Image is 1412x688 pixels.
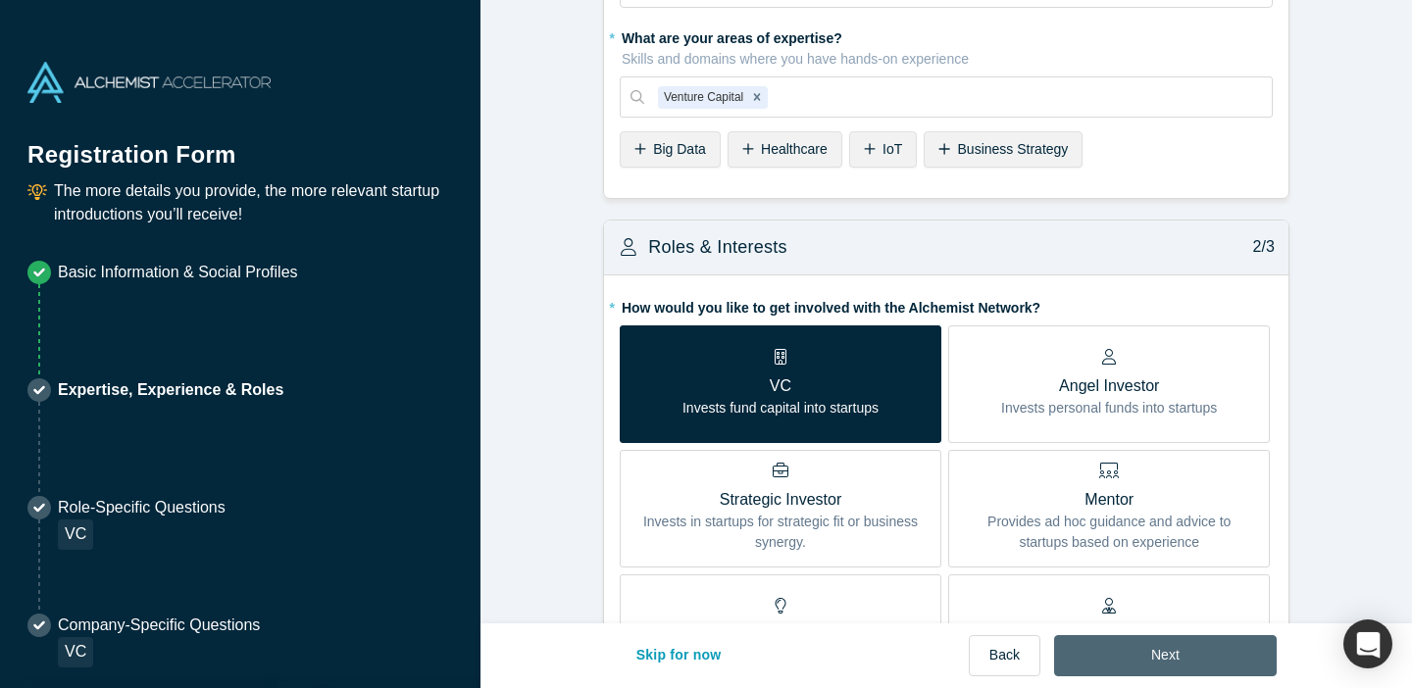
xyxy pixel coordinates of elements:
[620,291,1273,319] label: How would you like to get involved with the Alchemist Network?
[1001,374,1217,398] p: Angel Investor
[963,512,1255,553] p: Provides ad hoc guidance and advice to startups based on experience
[58,378,283,402] p: Expertise, Experience & Roles
[958,141,1069,157] span: Business Strategy
[924,131,1083,168] div: Business Strategy
[653,141,706,157] span: Big Data
[622,49,1273,70] p: Skills and domains where you have hands-on experience
[1242,235,1275,259] p: 2/3
[746,86,768,110] div: Remove Venture Capital
[658,86,746,110] div: Venture Capital
[882,141,902,157] span: IoT
[27,62,271,103] img: Alchemist Accelerator Logo
[648,234,787,261] h3: Roles & Interests
[634,512,927,553] p: Invests in startups for strategic fit or business synergy.
[728,131,842,168] div: Healthcare
[682,398,879,418] p: Invests fund capital into startups
[761,141,828,157] span: Healthcare
[58,261,298,284] p: Basic Information & Social Profiles
[620,22,1273,70] label: What are your areas of expertise?
[634,488,927,512] p: Strategic Investor
[27,117,453,172] h1: Registration Form
[620,131,721,168] div: Big Data
[58,519,93,550] div: VC
[58,496,226,519] p: Role-Specific Questions
[54,179,453,226] p: The more details you provide, the more relevant startup introductions you’ll receive!
[1001,398,1217,418] p: Invests personal funds into startups
[682,374,879,398] p: VC
[58,637,93,667] div: VC
[1054,635,1277,676] button: Next
[58,614,260,637] p: Company-Specific Questions
[963,488,1255,512] p: Mentor
[616,635,742,676] button: Skip for now
[969,635,1040,676] button: Back
[849,131,917,168] div: IoT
